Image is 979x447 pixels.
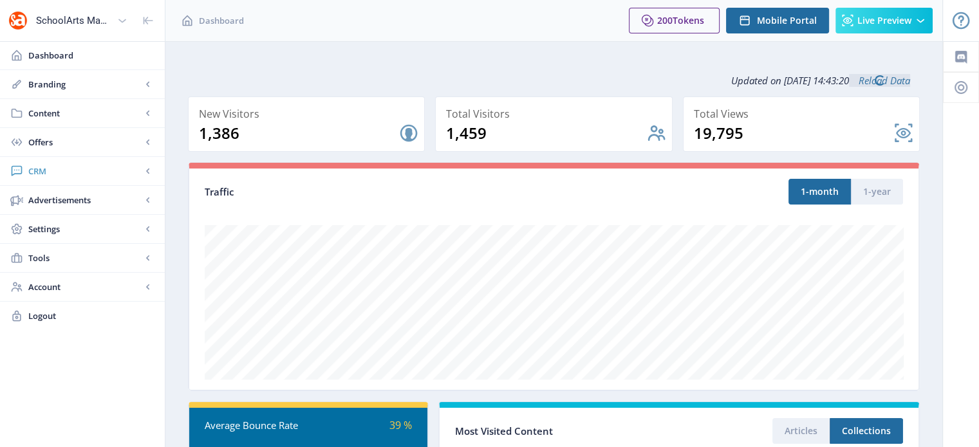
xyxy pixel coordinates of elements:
div: 1,386 [199,123,398,143]
button: 1-month [788,179,851,205]
div: Traffic [205,185,554,199]
button: 1-year [851,179,903,205]
span: Dashboard [199,14,244,27]
div: New Visitors [199,105,419,123]
span: Logout [28,309,154,322]
button: Mobile Portal [726,8,829,33]
div: 1,459 [446,123,646,143]
span: Mobile Portal [757,15,817,26]
button: 200Tokens [629,8,720,33]
span: Advertisements [28,194,142,206]
button: Live Preview [835,8,933,33]
span: Account [28,280,142,293]
span: Tokens [673,14,704,26]
div: 19,795 [694,123,893,143]
button: Collections [830,418,903,444]
span: 39 % [389,418,412,432]
div: Total Visitors [446,105,666,123]
img: properties.app_icon.png [8,10,28,31]
span: Branding [28,78,142,91]
div: Total Views [694,105,914,123]
span: Offers [28,136,142,149]
span: Live Preview [857,15,911,26]
span: Dashboard [28,49,154,62]
button: Articles [772,418,830,444]
span: Content [28,107,142,120]
span: CRM [28,165,142,178]
div: Most Visited Content [455,421,679,441]
div: Updated on [DATE] 14:43:20 [188,64,920,96]
span: Settings [28,223,142,235]
div: Average Bounce Rate [205,418,308,433]
span: Tools [28,251,142,264]
div: SchoolArts Magazine [36,6,112,35]
a: Reload Data [849,74,910,87]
